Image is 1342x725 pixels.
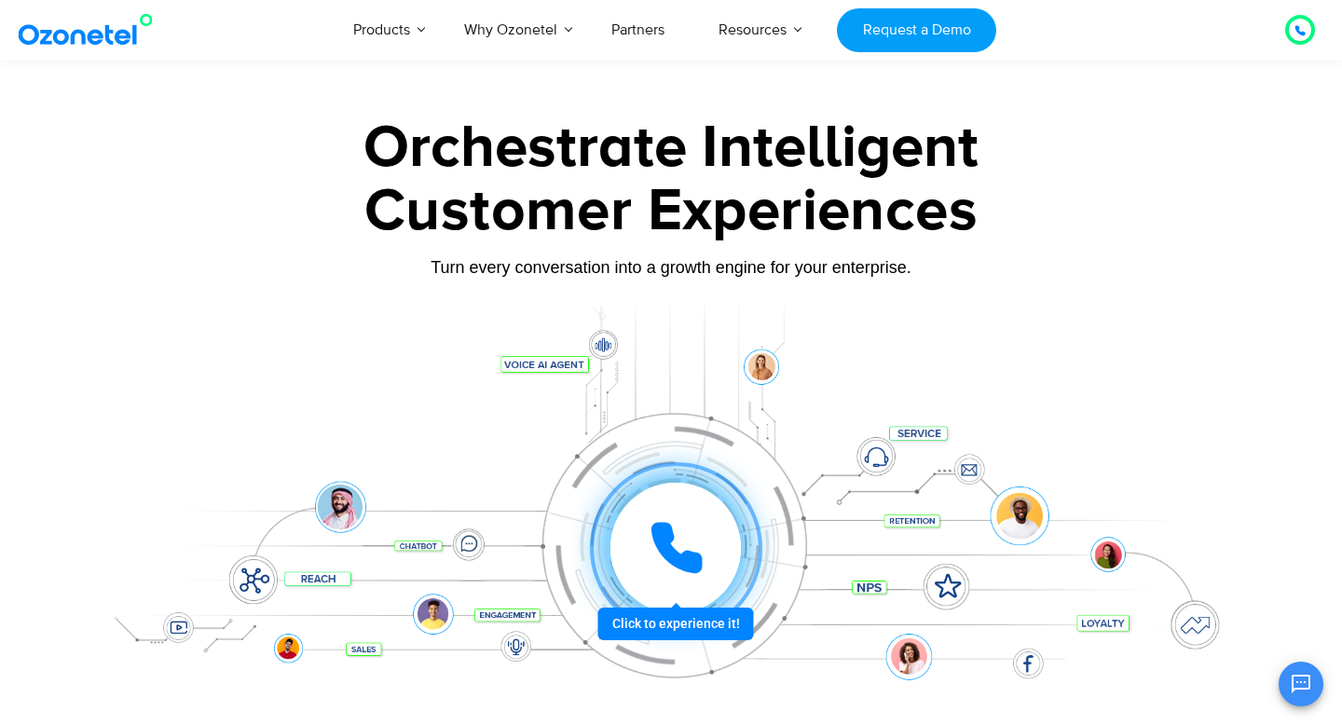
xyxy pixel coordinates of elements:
div: Orchestrate Intelligent [89,118,1253,178]
button: Open chat [1279,662,1323,706]
div: Turn every conversation into a growth engine for your enterprise. [89,257,1253,278]
a: Request a Demo [837,8,996,52]
div: Customer Experiences [89,167,1253,256]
